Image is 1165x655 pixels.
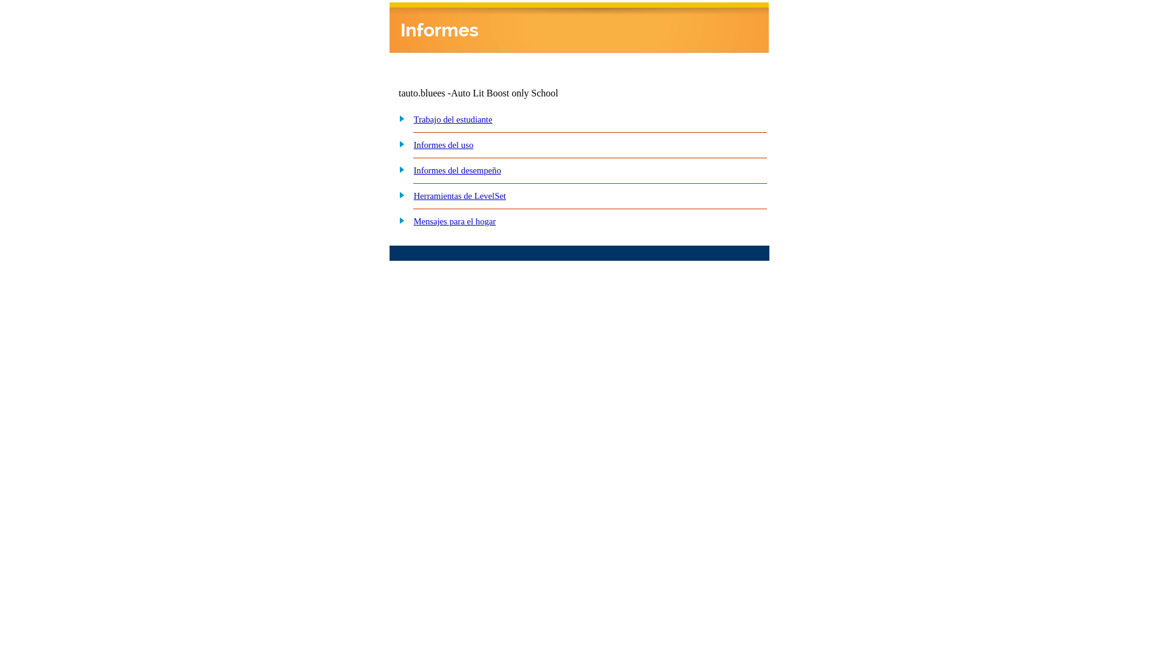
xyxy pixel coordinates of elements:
img: plus.gif [393,189,405,200]
img: plus.gif [393,164,405,175]
td: tauto.bluees - [399,88,622,99]
img: plus.gif [393,215,405,226]
a: Trabajo del estudiante [414,115,493,124]
a: Mensajes para el hogar [414,217,496,226]
img: plus.gif [393,138,405,149]
img: plus.gif [393,113,405,124]
nobr: Auto Lit Boost only School [451,88,558,98]
a: Herramientas de LevelSet [414,191,506,201]
a: Informes del desempeño [414,166,501,175]
img: header [390,2,769,53]
a: Informes del uso [414,140,474,150]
